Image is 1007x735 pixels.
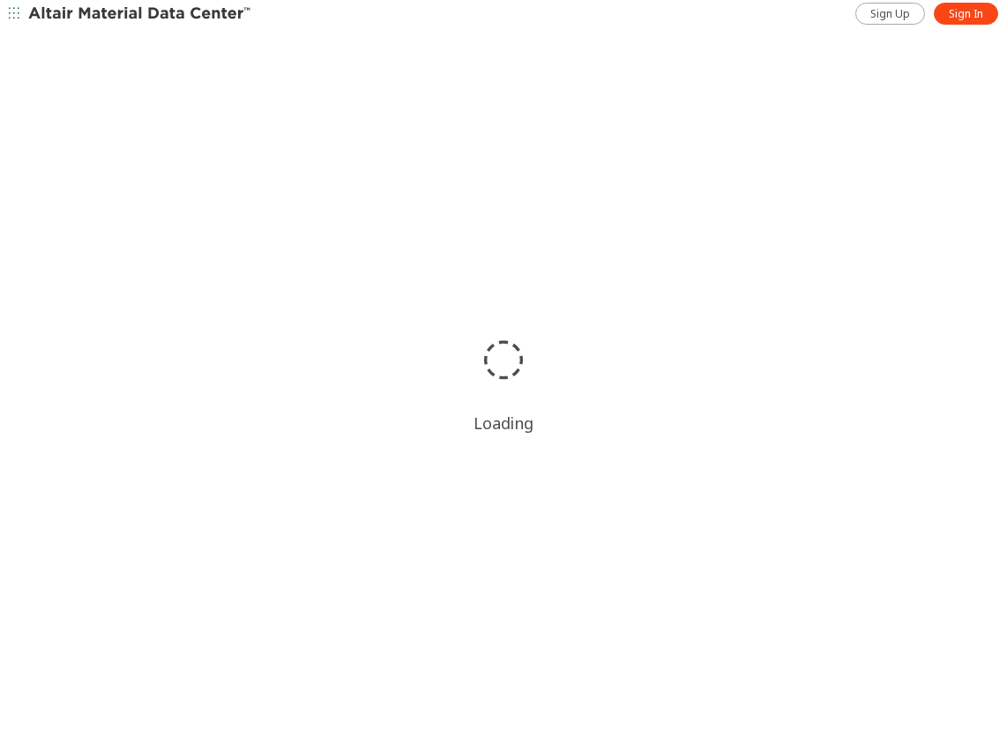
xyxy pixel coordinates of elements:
[934,3,998,25] a: Sign In
[870,7,910,21] span: Sign Up
[474,412,533,434] div: Loading
[855,3,925,25] a: Sign Up
[949,7,983,21] span: Sign In
[28,5,253,23] img: Altair Material Data Center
